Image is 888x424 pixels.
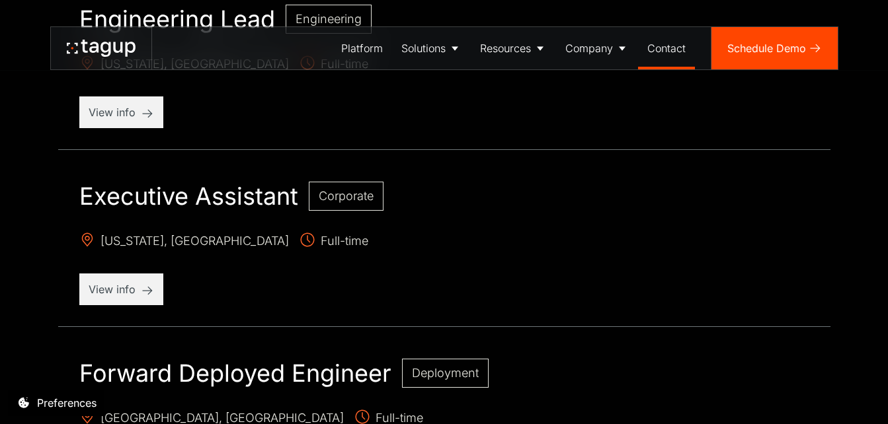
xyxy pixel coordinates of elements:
[480,40,531,56] div: Resources
[89,104,154,120] p: View info
[412,366,479,380] span: Deployment
[556,27,638,69] a: Company
[89,281,154,297] p: View info
[79,182,298,211] h2: Executive Assistant
[341,40,383,56] div: Platform
[638,27,695,69] a: Contact
[565,40,613,56] div: Company
[471,27,556,69] a: Resources
[392,27,471,69] a: Solutions
[711,27,838,69] a: Schedule Demo
[300,232,368,252] span: Full-time
[37,395,97,411] div: Preferences
[319,189,374,203] span: Corporate
[727,40,806,56] div: Schedule Demo
[647,40,686,56] div: Contact
[332,27,392,69] a: Platform
[401,40,446,56] div: Solutions
[79,359,391,388] h2: Forward Deployed Engineer
[79,232,289,252] span: [US_STATE], [GEOGRAPHIC_DATA]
